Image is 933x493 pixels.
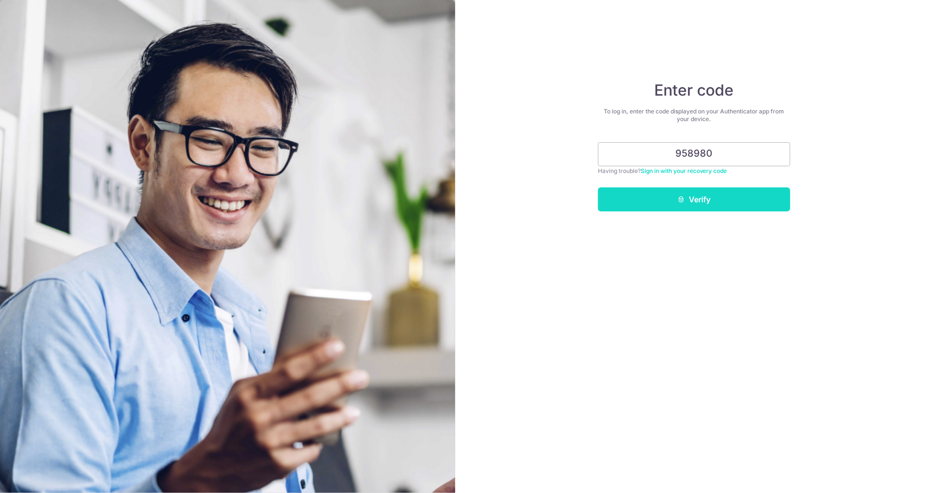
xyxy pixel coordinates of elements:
[598,166,790,176] div: Having trouble?
[598,187,790,211] button: Verify
[598,142,790,166] input: Enter 6 digit code
[641,167,727,174] a: Sign in with your recovery code
[598,108,790,123] div: To log in, enter the code displayed on your Authenticator app from your device.
[598,81,790,100] h4: Enter code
